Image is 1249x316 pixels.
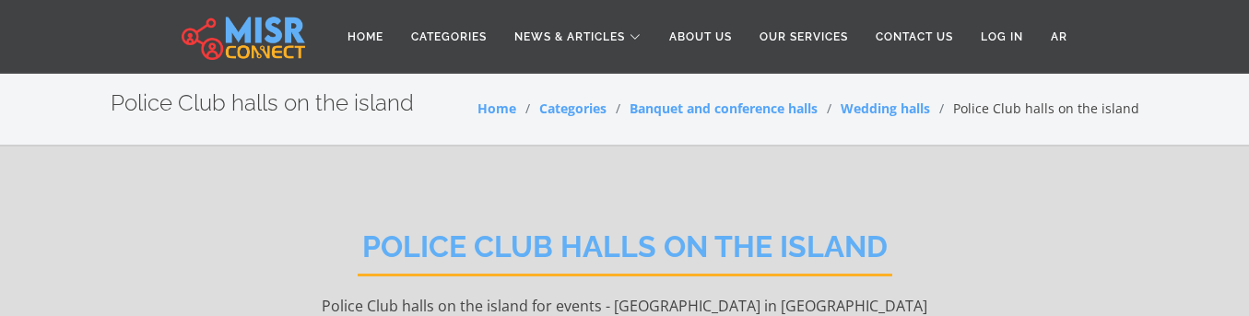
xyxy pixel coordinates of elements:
li: Police Club halls on the island [930,99,1139,118]
a: Categories [397,19,501,54]
span: News & Articles [514,29,625,45]
a: Contact Us [862,19,967,54]
a: Home [477,99,516,117]
a: Our Services [746,19,862,54]
a: Banquet and conference halls [630,99,818,117]
a: AR [1037,19,1081,54]
img: main.misr_connect [182,14,305,60]
h2: Police Club halls on the island [111,90,414,117]
h2: Police Club halls on the island [358,229,892,276]
a: Wedding halls [841,99,930,117]
a: About Us [655,19,746,54]
a: Log in [967,19,1037,54]
a: Categories [539,99,607,117]
a: Home [334,19,397,54]
a: News & Articles [501,19,655,54]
